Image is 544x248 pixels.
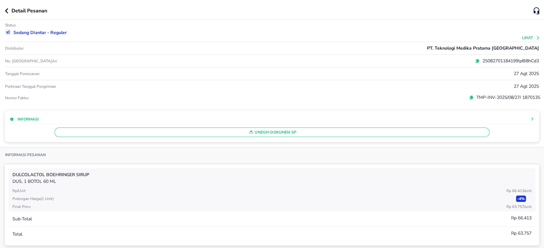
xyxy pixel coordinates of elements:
[5,46,24,51] p: Distributor
[5,95,183,100] p: Nomor faktur
[516,196,526,202] p: - 4 %
[12,204,31,210] p: Final Price
[11,7,47,15] p: Detail Pesanan
[524,188,532,193] span: / Unit
[506,204,532,210] p: Rp 63.757
[524,204,532,209] span: / Unit
[54,127,490,137] button: Unduh Dokumen SP
[511,215,532,221] p: Rp 66.413
[511,230,532,237] p: Rp 63.757
[5,84,56,89] p: Perkiraan Tanggal Pengiriman
[5,23,16,28] p: Status
[5,71,40,76] p: Tanggal pemesanan
[514,83,539,90] p: 27 Agt 2025
[12,196,54,202] p: Potongan harga ( 1 Unit )
[514,70,539,77] p: 27 Agt 2025
[13,29,67,36] p: Sedang diantar - Reguler
[5,59,183,64] p: No. [GEOGRAPHIC_DATA]an
[474,94,540,101] p: TMP-INV-2025/08/27/ 1870135
[18,116,39,122] p: Informasi
[12,178,532,185] p: DUS, 1 BOTOL 60 ML
[12,216,32,222] p: Sub-Total
[12,171,532,178] p: DULCOLACTOL Boehringer SIRUP
[427,45,539,52] p: PT. Teknologi Medika Pratama [GEOGRAPHIC_DATA]
[12,188,25,194] p: Rp/Unit
[506,188,532,194] p: Rp 66.413
[12,231,22,238] p: Total
[5,152,46,157] p: Informasi Pesanan
[57,128,487,136] span: Unduh Dokumen SP
[522,36,540,40] button: Lihat
[10,116,39,122] button: Informasi
[480,58,539,64] p: 25082701184199Ip8I8hCd3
